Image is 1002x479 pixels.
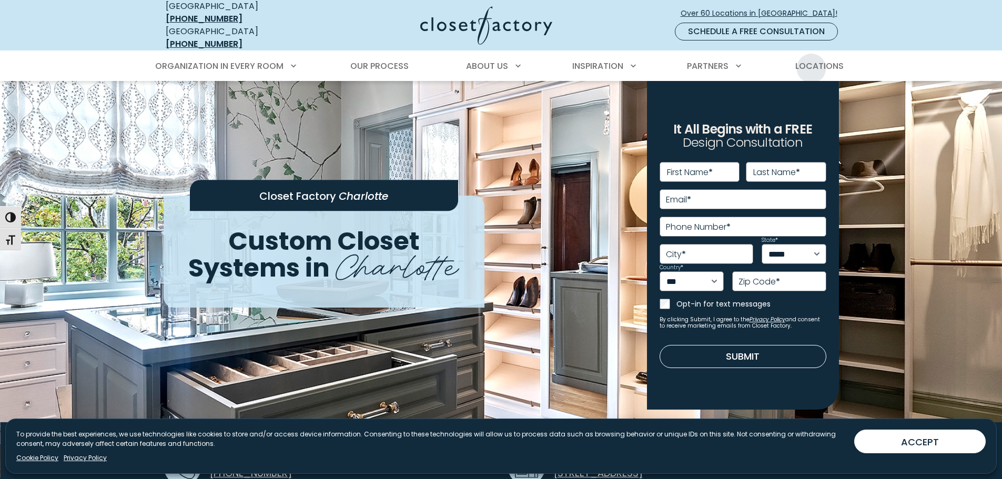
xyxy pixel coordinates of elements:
[572,60,623,72] span: Inspiration
[683,134,803,151] span: Design Consultation
[466,60,508,72] span: About Us
[148,52,855,81] nav: Primary Menu
[680,4,846,23] a: Over 60 Locations in [GEOGRAPHIC_DATA]!
[750,315,785,323] a: Privacy Policy
[673,120,812,138] span: It All Begins with a FREE
[16,430,846,449] p: To provide the best experiences, we use technologies like cookies to store and/or access device i...
[166,13,242,25] a: [PHONE_NUMBER]
[660,317,826,329] small: By clicking Submit, I agree to the and consent to receive marketing emails from Closet Factory.
[420,6,552,45] img: Closet Factory Logo
[64,453,107,463] a: Privacy Policy
[188,223,420,286] span: Custom Closet Systems in
[259,189,336,203] span: Closet Factory
[676,299,826,309] label: Opt-in for text messages
[166,25,318,50] div: [GEOGRAPHIC_DATA]
[16,453,58,463] a: Cookie Policy
[660,265,683,270] label: Country
[795,60,844,72] span: Locations
[350,60,409,72] span: Our Process
[336,239,459,287] span: Charlotte
[681,8,846,19] span: Over 60 Locations in [GEOGRAPHIC_DATA]!
[738,278,780,286] label: Zip Code
[339,189,388,203] span: Charlotte
[753,168,800,177] label: Last Name
[854,430,986,453] button: ACCEPT
[762,238,778,243] label: State
[675,23,838,40] a: Schedule a Free Consultation
[666,196,691,204] label: Email
[666,250,686,259] label: City
[155,60,284,72] span: Organization in Every Room
[660,345,826,368] button: Submit
[687,60,728,72] span: Partners
[667,168,713,177] label: First Name
[666,223,731,231] label: Phone Number
[166,38,242,50] a: [PHONE_NUMBER]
